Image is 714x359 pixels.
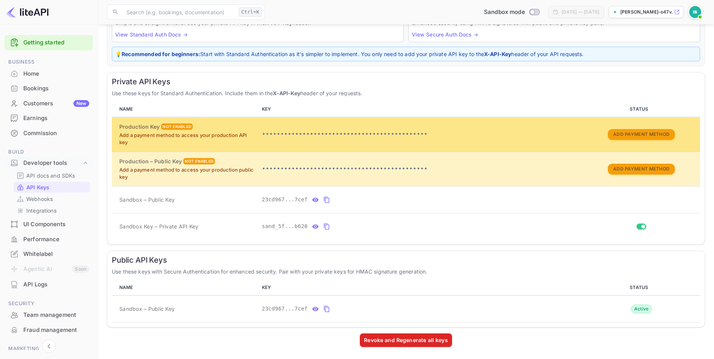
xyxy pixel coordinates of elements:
strong: X-API-Key [265,20,292,26]
div: Earnings [23,114,89,123]
div: UI Components [5,217,93,232]
p: Use these keys with Secure Authentication for enhanced security. Pair with your private keys for ... [112,268,700,275]
a: Add Payment Method [608,131,675,137]
img: LiteAPI logo [6,6,49,18]
a: API docs and SDKs [17,172,87,179]
div: Fraud management [5,323,93,338]
a: Webhooks [17,195,87,203]
p: ••••••••••••••••••••••••••••••••••••••••••••• [262,164,580,173]
p: [PERSON_NAME]-o47v... [620,9,673,15]
div: API docs and SDKs [14,170,90,181]
a: Getting started [23,38,89,47]
p: API docs and SDKs [26,172,75,179]
span: Sandbox – Public Key [119,196,175,204]
div: [DATE] — [DATE] [562,9,599,15]
span: sand_5f...b620 [262,222,308,230]
div: Webhooks [14,193,90,204]
div: Home [23,70,89,78]
div: CustomersNew [5,96,93,111]
th: NAME [112,102,259,117]
div: Bookings [23,84,89,93]
div: API Logs [5,277,93,292]
div: New [73,100,89,107]
h6: Public API Keys [112,256,700,265]
th: STATUS [582,102,700,117]
a: Add Payment Method [608,165,675,172]
span: Business [5,58,93,66]
p: Add a payment method to access your production API key [119,132,256,146]
a: Commission [5,126,93,140]
table: private api keys table [112,102,700,240]
a: Home [5,67,93,81]
div: Earnings [5,111,93,126]
p: Webhooks [26,195,53,203]
a: Integrations [17,207,87,214]
a: View Secure Auth Docs → [412,31,478,38]
div: Not enabled [161,123,193,130]
span: Build [5,148,93,156]
a: View Standard Auth Docs → [115,31,188,38]
input: Search (e.g. bookings, documentation) [122,5,236,20]
table: public api keys table [112,280,700,322]
a: UI Components [5,217,93,231]
a: Performance [5,232,93,246]
h6: Production Key [119,123,160,131]
span: Security [5,300,93,308]
div: Revoke and Regenerate all keys [364,336,448,344]
a: Team management [5,308,93,322]
div: Switch to Production mode [481,8,542,17]
h6: Private API Keys [112,77,700,86]
div: Fraud management [23,326,89,335]
h6: Production – Public Key [119,157,182,166]
div: Developer tools [5,157,93,170]
div: Performance [23,235,89,244]
div: API Keys [14,182,90,193]
a: Bookings [5,81,93,95]
span: 23cd967...7cef [262,196,308,204]
div: Integrations [14,205,90,216]
strong: X-API-Key [484,51,511,57]
div: Whitelabel [5,247,93,262]
th: KEY [259,280,583,295]
button: Add Payment Method [608,164,675,175]
th: NAME [112,280,259,295]
div: API Logs [23,280,89,289]
div: UI Components [23,220,89,229]
div: Not enabled [183,158,215,164]
div: Commission [23,129,89,138]
div: Active [631,304,652,313]
p: Use these keys for Standard Authentication. Include them in the header of your requests. [112,89,700,97]
strong: Recommended for beginners: [122,51,200,57]
th: KEY [259,102,583,117]
td: Sandbox Key – Private API Key [112,213,259,240]
span: Sandbox mode [484,8,525,17]
th: STATUS [582,280,700,295]
strong: X-API-Key [273,90,300,96]
div: Commission [5,126,93,141]
div: Team management [5,308,93,322]
p: ••••••••••••••••••••••••••••••••••••••••••••• [262,130,580,139]
p: 💡 Start with Standard Authentication as it's simpler to implement. You only need to add your priv... [115,50,697,58]
img: Ishita Srivastava [689,6,701,18]
a: Fraud management [5,323,93,337]
div: Bookings [5,81,93,96]
div: Customers [23,99,89,108]
a: Whitelabel [5,247,93,261]
button: Add Payment Method [608,129,675,140]
div: Performance [5,232,93,247]
div: Ctrl+K [239,7,262,17]
div: Developer tools [23,159,82,167]
a: API Logs [5,277,93,291]
span: 23cd967...7cef [262,305,308,313]
button: Collapse navigation [42,339,56,353]
p: Integrations [26,207,56,214]
div: Whitelabel [23,250,89,259]
a: API Keys [17,183,87,191]
span: Marketing [5,345,93,353]
a: Earnings [5,111,93,125]
div: Getting started [5,35,93,50]
div: Team management [23,311,89,319]
p: Add a payment method to access your production public key [119,166,256,181]
a: CustomersNew [5,96,93,110]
